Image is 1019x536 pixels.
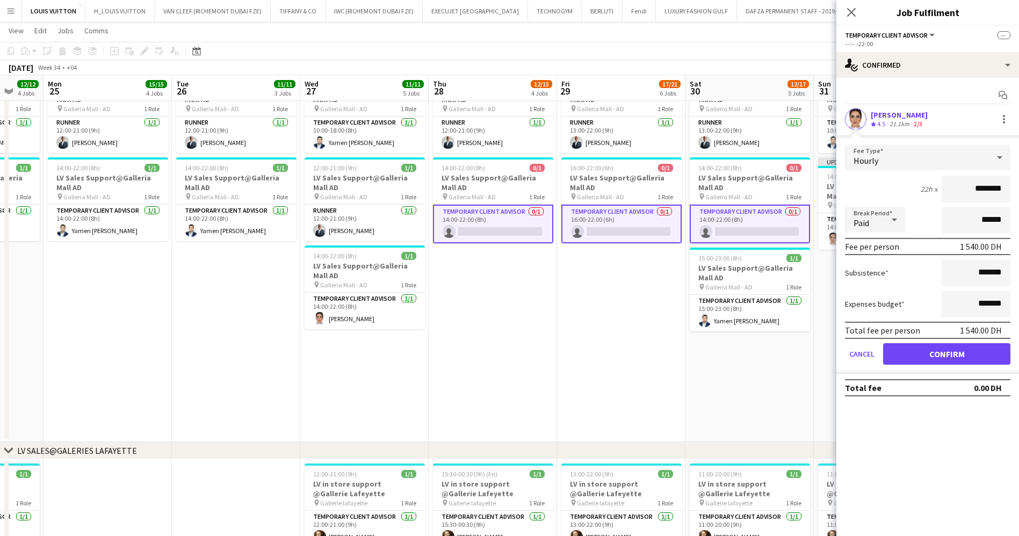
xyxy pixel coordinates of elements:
span: 14:00-22:00 (8h) [827,172,870,180]
span: Thu [433,79,446,89]
app-card-role: Temporary Client Advisor1/114:00-22:00 (8h)[PERSON_NAME] [305,293,425,329]
span: 14:00-22:00 (8h) [313,252,357,260]
span: Gallerie lafayette [449,499,496,507]
app-card-role: Temporary Client Advisor0/116:00-22:00 (6h) [561,205,682,243]
span: 1 Role [144,193,160,201]
div: 6 Jobs [660,89,680,97]
span: Galleria Mall - AD [320,281,367,289]
span: -- [998,31,1010,39]
span: 1 Role [401,193,416,201]
div: 22h x [921,184,937,194]
button: BERLUTI [582,1,623,21]
button: LUXURY FASHION GULF [656,1,737,21]
h3: LV Sales Support@Galleria Mall AD [305,261,425,280]
app-job-card: 14:00-22:00 (8h)0/1LV Sales Support@Galleria Mall AD Galleria Mall - AD1 RoleTemporary Client Adv... [690,157,810,243]
app-job-card: 14:00-22:00 (8h)1/1LV Sales Support@Galleria Mall AD Galleria Mall - AD1 RoleTemporary Client Adv... [176,157,297,241]
span: 1 Role [272,193,288,201]
span: 1 Role [786,193,801,201]
app-card-role: Runner1/112:00-21:00 (9h)[PERSON_NAME] [433,117,553,153]
span: Wed [305,79,319,89]
h3: Job Fulfilment [836,5,1019,19]
app-job-card: 15:00-23:00 (8h)1/1LV Sales Support@Galleria Mall AD Galleria Mall - AD1 RoleTemporary Client Adv... [690,248,810,331]
app-card-role: Temporary Client Advisor1/110:00-18:00 (8h)Yamen [PERSON_NAME] [305,117,425,153]
span: 29 [560,85,570,97]
app-job-card: 12:00-21:00 (9h)1/1LV Sales Support@Galleria Mall AD Galleria Mall - AD1 RoleRunner1/112:00-21:00... [48,69,168,153]
span: 28 [431,85,446,97]
span: 14:00-22:00 (8h) [185,164,228,172]
h3: LV in store support @Gallerie Lafeyette [305,479,425,498]
span: 1/1 [144,164,160,172]
span: 27 [303,85,319,97]
div: Fee per person [845,241,899,252]
span: Sat [690,79,702,89]
span: Tue [176,79,189,89]
app-card-role: Runner1/112:00-21:00 (9h)[PERSON_NAME] [305,205,425,241]
h3: LV Sales Support@Galleria Mall AD [818,182,938,201]
span: 1/1 [401,470,416,478]
div: 3 Jobs [274,89,295,97]
app-card-role: Temporary Client Advisor1/110:00-16:00 (6h)Yamen [PERSON_NAME] [818,117,938,153]
span: 13:00-22:00 (9h) [570,470,613,478]
div: [DATE] [9,62,33,73]
span: Gallerie lafayette [834,499,881,507]
span: 1 Role [786,283,801,291]
span: 26 [175,85,189,97]
span: 31 [816,85,831,97]
span: Fri [561,79,570,89]
span: 11:00-20:00 (9h) [827,470,870,478]
app-card-role: Temporary Client Advisor1/114:00-22:00 (8h)Yamen [PERSON_NAME] [48,205,168,241]
app-job-card: 13:00-22:00 (9h)1/1LV Sales Support@Galleria Mall AD Galleria Mall - AD1 RoleRunner1/113:00-22:00... [561,69,682,153]
app-job-card: 12:00-21:00 (9h)1/1LV Sales Support@Galleria Mall AD Galleria Mall - AD1 RoleRunner1/112:00-21:00... [305,157,425,241]
div: [PERSON_NAME] [871,110,928,120]
span: Galleria Mall - AD [192,105,239,113]
app-job-card: 14:00-22:00 (8h)0/1LV Sales Support@Galleria Mall AD Galleria Mall - AD1 RoleTemporary Client Adv... [433,157,553,243]
span: Galleria Mall - AD [705,105,753,113]
app-job-card: Updated14:00-22:00 (8h)1/1LV Sales Support@Galleria Mall AD Galleria Mall - AD1 RoleTemporary Cli... [818,157,938,250]
span: Galleria Mall - AD [320,105,367,113]
button: LOUIS VUITTON [22,1,85,21]
span: 1/1 [786,470,801,478]
span: Galleria Mall - AD [449,193,496,201]
span: 1/1 [658,470,673,478]
app-card-role: Runner1/112:00-21:00 (9h)[PERSON_NAME] [176,117,297,153]
span: Gallerie lafayette [577,499,624,507]
app-job-card: 12:00-21:00 (9h)1/1LV Sales Support@Galleria Mall AD Galleria Mall - AD1 RoleRunner1/112:00-21:00... [433,69,553,153]
app-card-role: Runner1/113:00-22:00 (9h)[PERSON_NAME] [690,117,810,153]
span: Mon [48,79,62,89]
h3: LV in store support @Gallerie Lafeyette [690,479,810,498]
span: Galleria Mall - AD [834,201,881,209]
span: Sun [818,79,831,89]
span: 15/15 [146,80,167,88]
span: 12/17 [787,80,809,88]
span: 11:00-20:00 (9h) [698,470,742,478]
span: 0/1 [530,164,545,172]
app-card-role: Temporary Client Advisor1/114:00-22:00 (8h)[PERSON_NAME] [818,213,938,250]
div: 5 Jobs [788,89,808,97]
span: 12:00-21:00 (9h) [313,470,357,478]
span: 1 Role [144,105,160,113]
h3: LV Sales Support@Galleria Mall AD [561,173,682,192]
span: 17/21 [659,80,681,88]
div: Total fee per person [845,325,920,336]
span: 1/1 [16,164,31,172]
span: 4.5 [877,120,885,128]
app-job-card: 14:00-22:00 (8h)1/1LV Sales Support@Galleria Mall AD Galleria Mall - AD1 RoleTemporary Client Adv... [48,157,168,241]
span: Galleria Mall - AD [63,193,111,201]
div: 1 540.00 DH [960,325,1002,336]
span: 1 Role [401,281,416,289]
h3: LV Sales Support@Galleria Mall AD [690,173,810,192]
span: 1/1 [401,164,416,172]
span: Galleria Mall - AD [192,193,239,201]
app-job-card: 10:00-16:00 (6h)1/1LV Sales Support@Galleria Mall AD Galleria Mall - AD1 RoleTemporary Client Adv... [818,69,938,153]
span: 1 Role [529,105,545,113]
app-job-card: 10:00-18:00 (8h)1/1LV Sales Support@Galleria Mall AD Galleria Mall - AD1 RoleTemporary Client Adv... [305,69,425,153]
a: Edit [30,24,51,38]
span: 1/1 [530,470,545,478]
